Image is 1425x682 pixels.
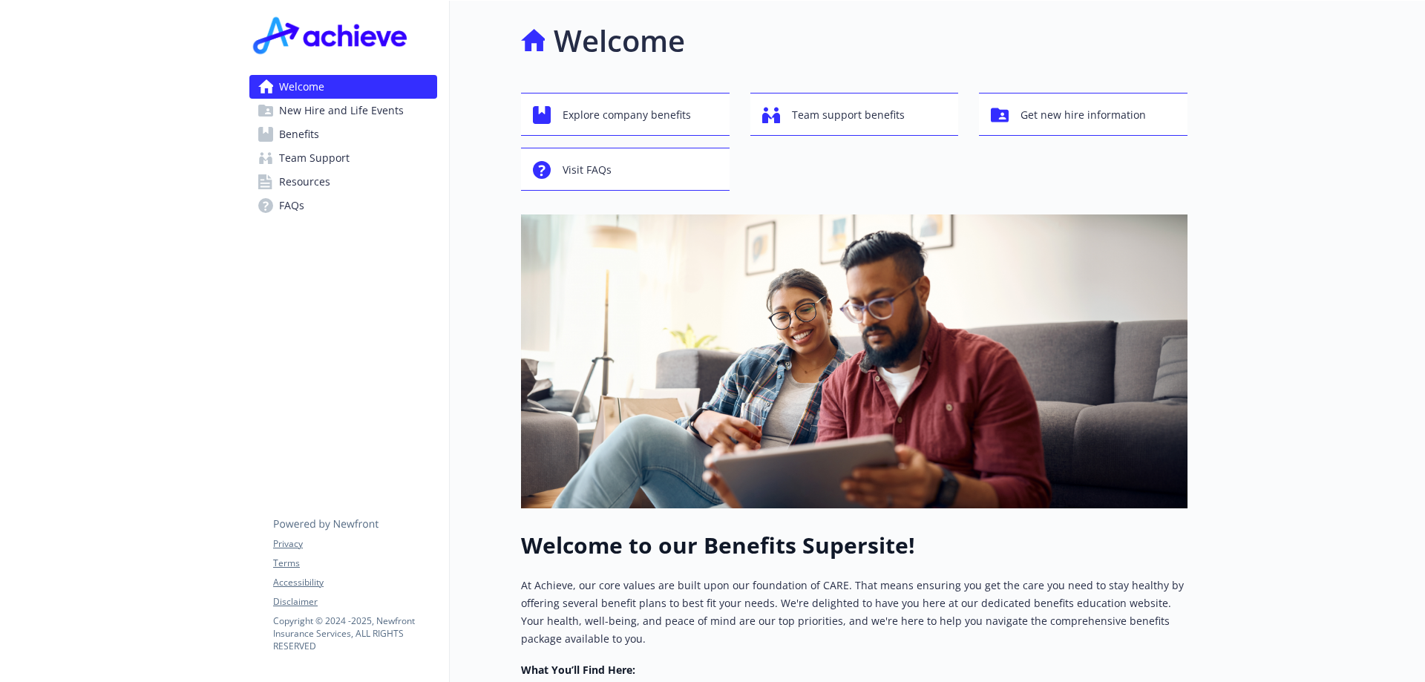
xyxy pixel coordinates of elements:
span: FAQs [279,194,304,217]
span: Team Support [279,146,350,170]
p: Copyright © 2024 - 2025 , Newfront Insurance Services, ALL RIGHTS RESERVED [273,614,436,652]
a: FAQs [249,194,437,217]
p: At Achieve, our core values are built upon our foundation of CARE. That means ensuring you get th... [521,577,1187,648]
strong: What You’ll Find Here: [521,663,635,677]
a: Team Support [249,146,437,170]
button: Get new hire information [979,93,1187,136]
a: Welcome [249,75,437,99]
span: New Hire and Life Events [279,99,404,122]
a: Resources [249,170,437,194]
span: Explore company benefits [563,101,691,129]
a: Benefits [249,122,437,146]
span: Get new hire information [1021,101,1146,129]
span: Resources [279,170,330,194]
a: New Hire and Life Events [249,99,437,122]
a: Accessibility [273,576,436,589]
button: Visit FAQs [521,148,730,191]
h1: Welcome to our Benefits Supersite! [521,532,1187,559]
a: Terms [273,557,436,570]
span: Visit FAQs [563,156,612,184]
span: Benefits [279,122,319,146]
a: Disclaimer [273,595,436,609]
h1: Welcome [554,19,685,63]
img: overview page banner [521,214,1187,508]
button: Explore company benefits [521,93,730,136]
a: Privacy [273,537,436,551]
span: Welcome [279,75,324,99]
span: Team support benefits [792,101,905,129]
button: Team support benefits [750,93,959,136]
